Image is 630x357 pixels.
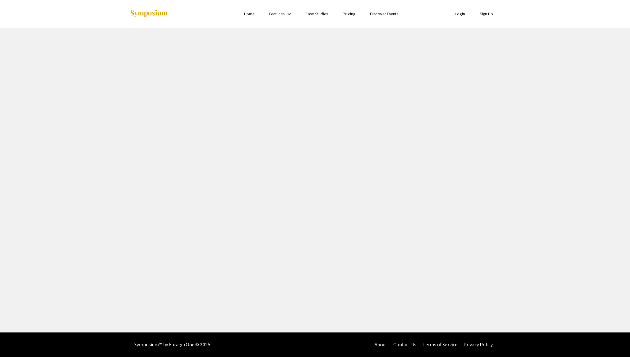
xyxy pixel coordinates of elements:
[464,341,493,348] a: Privacy Policy
[134,332,211,357] div: Symposium™ by ForagerOne © 2025
[422,341,457,348] a: Terms of Service
[269,11,284,17] a: Features
[480,11,493,17] a: Sign Up
[393,341,416,348] a: Contact Us
[343,11,355,17] a: Pricing
[305,11,328,17] a: Case Studies
[130,10,168,18] img: Symposium by ForagerOne
[244,11,254,17] a: Home
[286,10,293,18] mat-icon: Expand Features list
[455,11,465,17] a: Login
[375,341,388,348] a: About
[370,11,399,17] a: Discover Events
